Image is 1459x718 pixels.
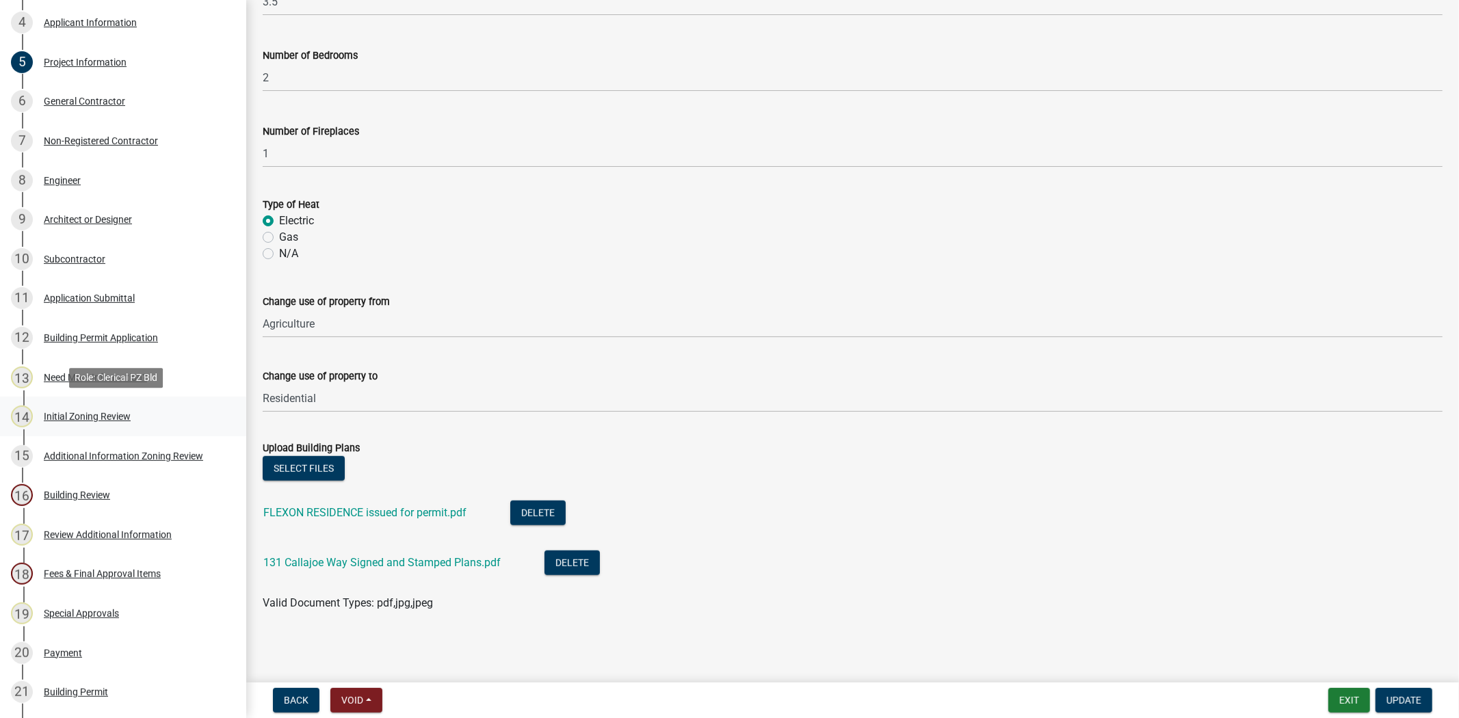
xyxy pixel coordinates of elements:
label: Number of Bedrooms [263,51,358,61]
div: Fees & Final Approval Items [44,569,161,579]
button: Void [330,688,382,713]
div: 7 [11,130,33,152]
div: 11 [11,287,33,309]
div: Need More Information? [44,373,147,382]
div: Building Review [44,490,110,500]
wm-modal-confirm: Delete Document [510,507,566,520]
label: Change use of property from [263,297,390,307]
div: Applicant Information [44,18,137,27]
div: 18 [11,563,33,585]
button: Back [273,688,319,713]
div: 15 [11,445,33,467]
label: Type of Heat [263,200,319,210]
div: 9 [11,209,33,230]
div: 13 [11,367,33,388]
button: Exit [1328,688,1370,713]
wm-modal-confirm: Delete Document [544,557,600,570]
div: 20 [11,642,33,664]
div: Architect or Designer [44,215,132,224]
button: Delete [510,501,566,525]
div: 16 [11,484,33,506]
div: 6 [11,90,33,112]
label: Electric [279,213,314,229]
div: 8 [11,170,33,191]
div: Non-Registered Contractor [44,136,158,146]
div: 19 [11,602,33,624]
div: Role: Clerical PZ Bld [69,368,163,388]
a: 131 Callajoe Way Signed and Stamped Plans.pdf [263,556,501,569]
div: Initial Zoning Review [44,412,131,421]
label: Number of Fireplaces [263,127,359,137]
label: Upload Building Plans [263,444,360,453]
div: Special Approvals [44,609,119,618]
div: 21 [11,681,33,703]
span: Valid Document Types: pdf,jpg,jpeg [263,596,433,609]
div: 12 [11,327,33,349]
div: Building Permit Application [44,333,158,343]
div: Building Permit [44,687,108,697]
div: General Contractor [44,96,125,106]
div: Project Information [44,57,127,67]
div: 5 [11,51,33,73]
label: N/A [279,245,298,262]
label: Gas [279,229,298,245]
span: Void [341,695,363,706]
div: Payment [44,648,82,658]
div: 17 [11,524,33,546]
div: 14 [11,405,33,427]
div: 10 [11,248,33,270]
div: Application Submittal [44,293,135,303]
div: Review Additional Information [44,530,172,540]
button: Delete [544,550,600,575]
label: Change use of property to [263,372,378,382]
span: Back [284,695,308,706]
div: Additional Information Zoning Review [44,451,203,461]
button: Update [1376,688,1432,713]
div: 4 [11,12,33,34]
a: FLEXON RESIDENCE issued for permit.pdf [263,506,466,519]
button: Select files [263,456,345,481]
div: Engineer [44,176,81,185]
div: Subcontractor [44,254,105,264]
span: Update [1386,695,1421,706]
